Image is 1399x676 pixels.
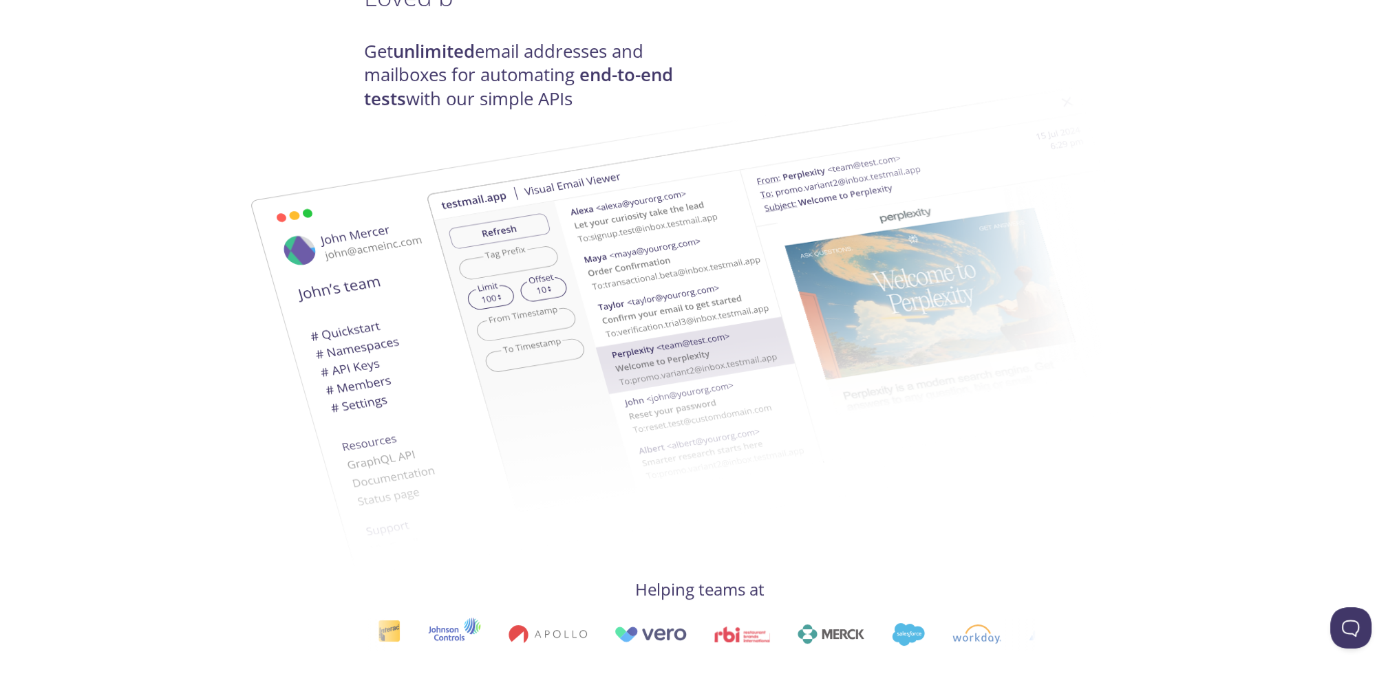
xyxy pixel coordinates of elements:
strong: unlimited [393,39,475,63]
strong: end-to-end tests [364,63,673,110]
img: workday [948,624,997,644]
img: rbi [710,626,766,642]
iframe: Help Scout Beacon - Open [1330,607,1371,648]
img: testmail-email-viewer [199,112,942,578]
img: salesforce [888,623,921,646]
img: apollo [504,624,582,644]
img: vero [610,626,683,642]
img: testmail-email-viewer [426,67,1169,533]
h4: Helping teams at [364,578,1036,600]
img: merck [793,624,860,644]
img: johnsoncontrols [423,618,476,651]
h4: Get email addresses and mailboxes for automating with our simple APIs [364,40,700,111]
